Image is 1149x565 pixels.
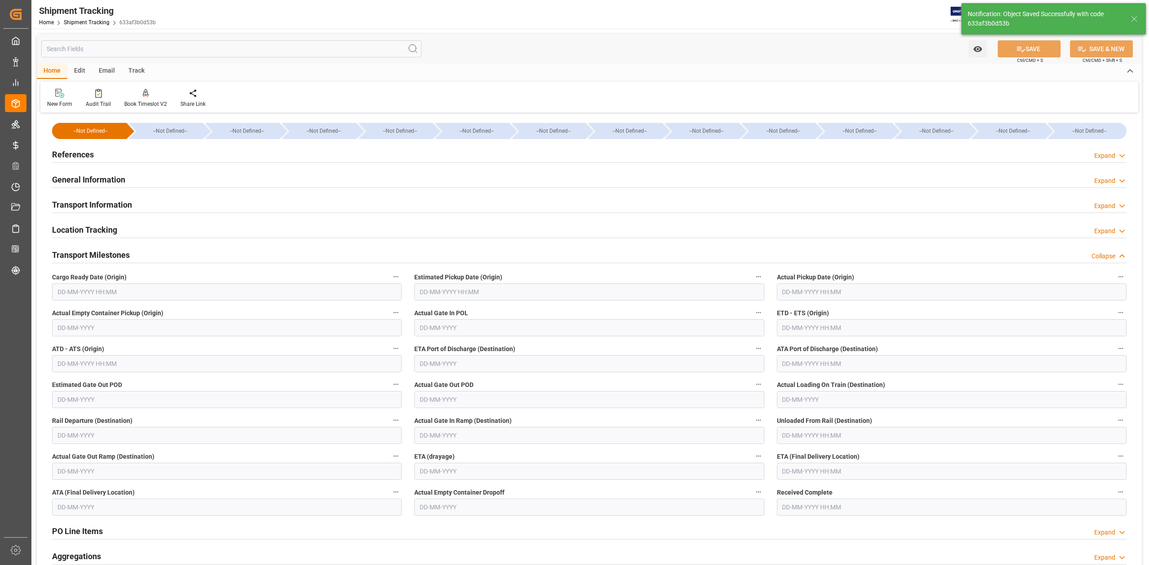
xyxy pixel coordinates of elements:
[512,123,586,139] div: --Not Defined--
[1094,528,1115,537] div: Expand
[414,416,512,426] span: Actual Gate In Ramp (Destination)
[414,427,764,444] input: DD-MM-YYYY
[753,450,764,462] button: ETA (drayage)
[753,486,764,498] button: Actual Empty Container Dropoff
[52,452,154,461] span: Actual Gate Out Ramp (Destination)
[52,550,101,562] h2: Aggregations
[52,355,402,372] input: DD-MM-YYYY HH:MM
[414,463,764,480] input: DD-MM-YYYY
[777,319,1127,336] input: DD-MM-YYYY HH:MM
[390,271,402,282] button: Cargo Ready Date (Origin)
[818,123,892,139] div: --Not Defined--
[750,123,816,139] div: --Not Defined--
[1094,553,1115,562] div: Expand
[92,64,122,79] div: Email
[1115,378,1127,390] button: Actual Loading On Train (Destination)
[41,40,421,57] input: Search Fields
[414,380,474,390] span: Actual Gate Out POD
[122,64,151,79] div: Track
[1115,271,1127,282] button: Actual Pickup Date (Origin)
[61,123,120,139] div: --Not Defined--
[971,123,1046,139] div: --Not Defined--
[47,100,72,108] div: New Form
[414,452,455,461] span: ETA (drayage)
[777,273,854,282] span: Actual Pickup Date (Origin)
[291,123,356,139] div: --Not Defined--
[777,391,1127,408] input: DD-MM-YYYY
[1083,57,1122,64] span: Ctrl/CMD + Shift + S
[435,123,509,139] div: --Not Defined--
[741,123,816,139] div: --Not Defined--
[37,64,67,79] div: Home
[1115,486,1127,498] button: Received Complete
[777,380,885,390] span: Actual Loading On Train (Destination)
[588,123,662,139] div: --Not Defined--
[1070,40,1133,57] button: SAVE & NEW
[1115,307,1127,318] button: ETD - ETS (Origin)
[674,123,739,139] div: --Not Defined--
[998,40,1061,57] button: SAVE
[1094,201,1115,211] div: Expand
[753,414,764,426] button: Actual Gate In Ramp (Destination)
[777,344,878,354] span: ATA Port of Discharge (Destination)
[390,486,402,498] button: ATA (Final Delivery Location)
[52,199,132,211] h2: Transport Information
[282,123,356,139] div: --Not Defined--
[980,123,1046,139] div: --Not Defined--
[597,123,662,139] div: --Not Defined--
[777,463,1127,480] input: DD-MM-YYYY HH:MM
[368,123,433,139] div: --Not Defined--
[414,319,764,336] input: DD-MM-YYYY
[414,355,764,372] input: DD-MM-YYYY
[753,271,764,282] button: Estimated Pickup Date (Origin)
[64,19,110,26] a: Shipment Tracking
[414,283,764,300] input: DD-MM-YYYY HH:MM
[86,100,111,108] div: Audit Trail
[414,488,504,497] span: Actual Empty Container Dropoff
[205,123,280,139] div: --Not Defined--
[777,452,860,461] span: ETA (Final Delivery Location)
[52,249,130,261] h2: Transport Milestones
[777,499,1127,516] input: DD-MM-YYYY HH:MM
[665,123,739,139] div: --Not Defined--
[52,148,94,161] h2: References
[52,174,125,186] h2: General Information
[52,309,163,318] span: Actual Empty Container Pickup (Origin)
[969,40,987,57] button: open menu
[52,123,127,139] div: --Not Defined--
[52,380,122,390] span: Estimated Gate Out POD
[138,123,203,139] div: --Not Defined--
[52,224,117,236] h2: Location Tracking
[52,416,132,426] span: Rail Departure (Destination)
[1115,450,1127,462] button: ETA (Final Delivery Location)
[777,309,829,318] span: ETD - ETS (Origin)
[968,9,1122,28] div: Notification: Object Saved Successfully with code 633af3b0d53b
[753,343,764,354] button: ETA Port of Discharge (Destination)
[52,499,402,516] input: DD-MM-YYYY
[777,488,833,497] span: Received Complete
[390,307,402,318] button: Actual Empty Container Pickup (Origin)
[52,273,127,282] span: Cargo Ready Date (Origin)
[444,123,509,139] div: --Not Defined--
[359,123,433,139] div: --Not Defined--
[1048,123,1127,139] div: --Not Defined--
[52,344,104,354] span: ATD - ATS (Origin)
[777,427,1127,444] input: DD-MM-YYYY HH:MM
[124,100,167,108] div: Book Timeslot V2
[67,64,92,79] div: Edit
[753,378,764,390] button: Actual Gate Out POD
[414,391,764,408] input: DD-MM-YYYY
[52,463,402,480] input: DD-MM-YYYY
[52,525,103,537] h2: PO Line Items
[1094,176,1115,186] div: Expand
[827,123,892,139] div: --Not Defined--
[1092,252,1115,261] div: Collapse
[180,100,206,108] div: Share Link
[52,391,402,408] input: DD-MM-YYYY
[1057,123,1122,139] div: --Not Defined--
[753,307,764,318] button: Actual Gate In POL
[951,7,982,22] img: Exertis%20JAM%20-%20Email%20Logo.jpg_1722504956.jpg
[414,344,515,354] span: ETA Port of Discharge (Destination)
[414,273,502,282] span: Estimated Pickup Date (Origin)
[1094,226,1115,236] div: Expand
